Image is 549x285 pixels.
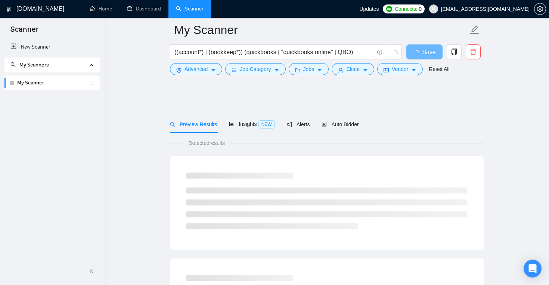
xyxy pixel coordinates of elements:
[338,67,343,73] span: user
[363,67,368,73] span: caret-down
[322,121,359,127] span: Auto Bidder
[359,6,379,12] span: Updates
[346,65,360,73] span: Client
[413,50,422,56] span: loading
[10,62,16,67] span: search
[317,67,322,73] span: caret-down
[4,40,100,55] li: New Scanner
[332,63,374,75] button: userClientcaret-down
[287,122,292,127] span: notification
[170,121,217,127] span: Preview Results
[392,65,408,73] span: Vendor
[534,6,546,12] a: setting
[322,122,327,127] span: robot
[534,3,546,15] button: setting
[211,67,216,73] span: caret-down
[447,44,462,59] button: copy
[4,75,100,90] li: My Scanner
[377,50,382,55] span: info-circle
[240,65,271,73] span: Job Category
[466,49,480,55] span: delete
[377,63,423,75] button: idcardVendorcaret-down
[89,267,96,275] span: double-left
[19,62,49,68] span: My Scanners
[289,63,329,75] button: folderJobscaret-down
[303,65,314,73] span: Jobs
[127,6,161,12] a: dashboardDashboard
[89,80,94,86] span: holder
[258,120,275,128] span: NEW
[386,6,392,12] img: upwork-logo.png
[90,6,112,12] a: homeHome
[447,49,461,55] span: copy
[466,44,481,59] button: delete
[411,67,416,73] span: caret-down
[431,6,436,12] span: user
[17,75,89,90] a: My Scanner
[170,63,222,75] button: settingAdvancedcaret-down
[4,24,44,40] span: Scanner
[534,6,546,12] span: setting
[176,67,182,73] span: setting
[274,67,279,73] span: caret-down
[524,260,542,278] div: Open Intercom Messenger
[183,139,230,147] span: Detected results
[395,5,417,13] span: Connects:
[419,5,422,13] span: 0
[229,121,274,127] span: Insights
[422,47,435,57] span: Save
[384,67,389,73] span: idcard
[174,21,468,39] input: Scanner name...
[406,44,443,59] button: Save
[170,122,175,127] span: search
[232,67,237,73] span: bars
[10,62,49,68] span: My Scanners
[391,50,398,57] span: loading
[429,65,449,73] a: Reset All
[174,47,374,57] input: Search Freelance Jobs...
[225,63,285,75] button: barsJob Categorycaret-down
[10,40,94,55] a: New Scanner
[470,25,480,35] span: edit
[6,3,12,15] img: logo
[229,121,234,127] span: area-chart
[295,67,300,73] span: folder
[287,121,310,127] span: Alerts
[184,65,208,73] span: Advanced
[176,6,204,12] a: searchScanner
